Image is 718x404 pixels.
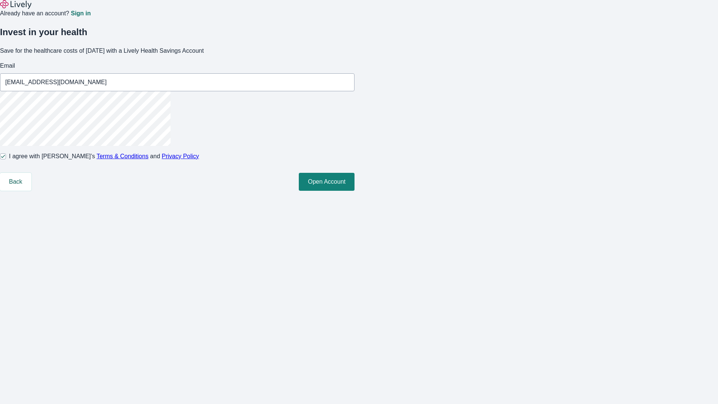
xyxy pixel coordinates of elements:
[96,153,148,159] a: Terms & Conditions
[162,153,199,159] a: Privacy Policy
[9,152,199,161] span: I agree with [PERSON_NAME]’s and
[299,173,355,191] button: Open Account
[71,10,90,16] a: Sign in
